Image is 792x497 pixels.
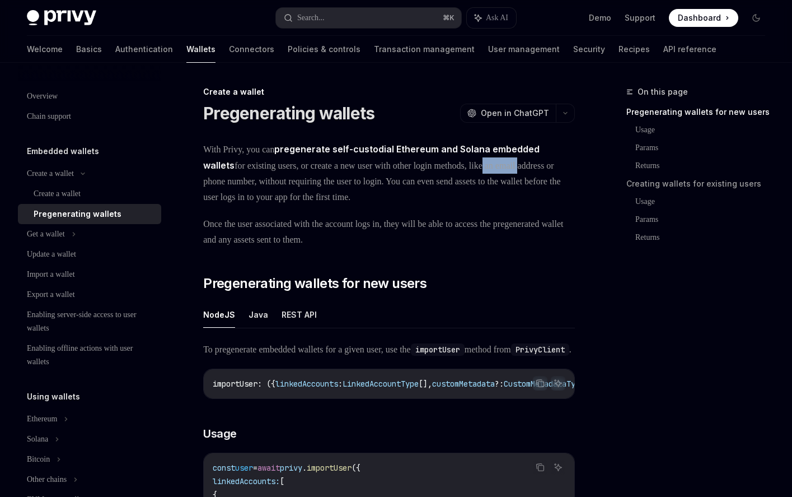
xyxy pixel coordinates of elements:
span: importUser [307,463,352,473]
span: With Privy, you can for existing users, or create a new user with other login methods, like an em... [203,141,575,205]
a: Usage [635,193,774,211]
a: Recipes [618,36,650,63]
a: Returns [635,157,774,175]
span: LinkedAccountType [343,379,419,389]
button: Copy the contents from the code block [533,376,547,391]
h5: Using wallets [27,390,80,403]
div: Enabling server-side access to user wallets [27,308,154,335]
span: Open in ChatGPT [481,108,549,119]
code: importUser [411,343,465,356]
div: Chain support [27,110,71,123]
div: Pregenerating wallets [34,207,121,221]
div: Enabling offline actions with user wallets [27,342,154,369]
span: : ({ [257,379,275,389]
div: Import a wallet [27,268,75,281]
span: await [257,463,280,473]
a: Creating wallets for existing users [626,175,774,193]
span: Ask AI [486,12,508,24]
span: Dashboard [678,12,721,24]
button: Ask AI [551,376,565,391]
a: Returns [635,229,774,247]
div: Create a wallet [203,86,575,97]
div: Bitcoin [27,453,50,466]
a: Basics [76,36,102,63]
a: Pregenerating wallets for new users [626,103,774,121]
a: Create a wallet [18,184,161,204]
span: Once the user associated with the account logs in, they will be able to access the pregenerated w... [203,216,575,248]
a: Transaction management [374,36,475,63]
a: Export a wallet [18,285,161,305]
div: Get a wallet [27,227,65,241]
div: Create a wallet [34,187,81,201]
div: Update a wallet [27,248,76,261]
a: Demo [589,12,611,24]
span: privy [280,463,302,473]
button: Search...⌘K [276,8,461,28]
span: ({ [352,463,360,473]
a: Wallets [186,36,215,63]
a: Chain support [18,106,161,127]
a: Enabling offline actions with user wallets [18,338,161,372]
a: API reference [663,36,716,63]
span: [ [280,476,284,486]
button: Copy the contents from the code block [533,460,547,475]
a: Usage [635,121,774,139]
span: ⌘ K [443,13,454,22]
span: . [302,463,307,473]
a: Params [635,211,774,229]
span: [], [419,379,432,389]
a: Update a wallet [18,244,161,264]
a: Dashboard [669,9,738,27]
a: Enabling server-side access to user wallets [18,305,161,338]
h5: Embedded wallets [27,145,99,158]
a: Connectors [229,36,274,63]
div: Solana [27,433,48,446]
div: Other chains [27,473,67,486]
a: Welcome [27,36,63,63]
a: Authentication [115,36,173,63]
button: Java [249,301,268,328]
a: Params [635,139,774,157]
span: On this page [638,85,688,99]
a: User management [488,36,560,63]
button: Open in ChatGPT [460,104,556,123]
code: PrivyClient [511,343,569,356]
span: user [235,463,253,473]
span: linkedAccounts [275,379,338,389]
span: linkedAccounts: [213,476,280,486]
button: NodeJS [203,301,235,328]
div: Ethereum [27,412,57,426]
button: REST API [282,301,317,328]
button: Ask AI [467,8,516,28]
a: Policies & controls [288,36,360,63]
a: Pregenerating wallets [18,204,161,224]
div: Overview [27,90,58,103]
span: Pregenerating wallets for new users [203,275,427,292]
span: const [213,463,235,473]
span: ?: [495,379,504,389]
div: Export a wallet [27,288,75,301]
span: importUser [213,379,257,389]
span: customMetadata [432,379,495,389]
img: dark logo [27,10,96,26]
span: Usage [203,426,237,442]
span: CustomMetadataType [504,379,584,389]
div: Create a wallet [27,167,74,180]
a: Overview [18,86,161,106]
h1: Pregenerating wallets [203,103,374,123]
span: To pregenerate embedded wallets for a given user, use the method from . [203,342,575,357]
button: Ask AI [551,460,565,475]
span: : [338,379,343,389]
a: Security [573,36,605,63]
button: Toggle dark mode [747,9,765,27]
strong: pregenerate self-custodial Ethereum and Solana embedded wallets [203,143,540,171]
a: Import a wallet [18,264,161,285]
a: Support [625,12,655,24]
div: Search... [297,11,325,25]
span: = [253,463,257,473]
